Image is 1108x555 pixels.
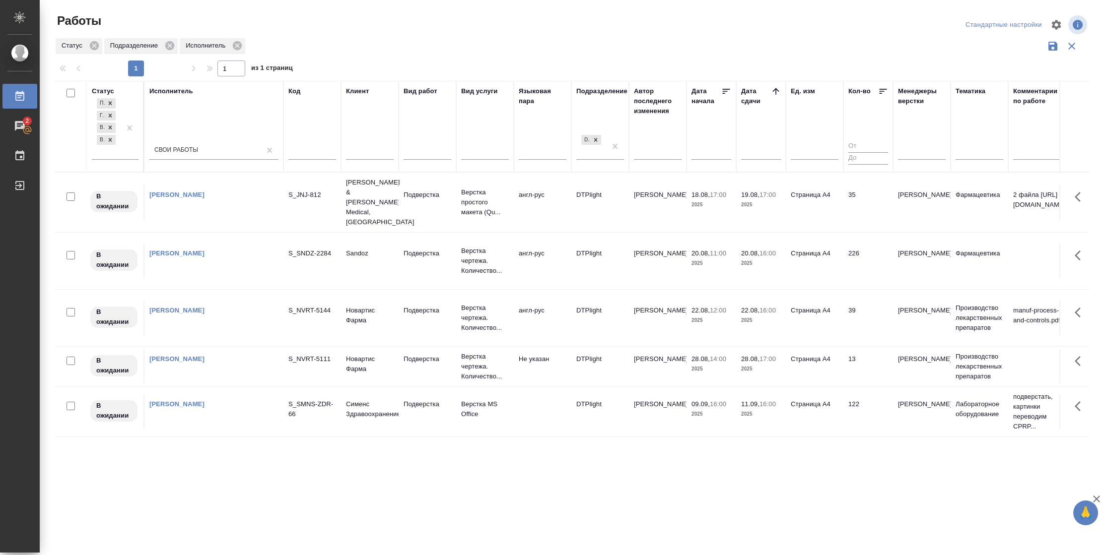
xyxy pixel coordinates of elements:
[571,185,629,220] td: DTPlight
[461,86,498,96] div: Вид услуги
[149,86,193,96] div: Исполнитель
[1069,301,1093,324] button: Здесь прячутся важные кнопки
[1013,86,1061,106] div: Комментарии по работе
[149,400,205,408] a: [PERSON_NAME]
[288,354,336,364] div: S_NVRT-5111
[186,41,229,51] p: Исполнитель
[741,355,760,363] p: 28.08,
[956,399,1003,419] p: Лабораторное оборудование
[1013,190,1061,210] p: 2 файла [URL][DOMAIN_NAME]..
[96,134,117,146] div: Подбор, Готов к работе, В работе, В ожидании
[461,187,509,217] p: Верстка простого макета (Qu...
[692,200,731,210] p: 2025
[786,349,843,384] td: Страница А4
[898,354,946,364] p: [PERSON_NAME]
[741,191,760,198] p: 19.08,
[288,190,336,200] div: S_JNJ-812
[898,86,946,106] div: Менеджеры верстки
[55,13,101,29] span: Работы
[710,249,726,257] p: 11:00
[786,185,843,220] td: Страница А4
[1013,306,1061,325] p: manuf-process-and-controls.pdf
[404,399,451,409] p: Подверстка
[404,306,451,315] p: Подверстка
[791,86,815,96] div: Ед. изм
[1043,37,1062,56] button: Сохранить фильтры
[692,307,710,314] p: 22.08,
[629,301,687,335] td: [PERSON_NAME]
[956,352,1003,381] p: Производство лекарственных препаратов
[1069,185,1093,209] button: Здесь прячутся важные кнопки
[692,258,731,268] p: 2025
[92,86,114,96] div: Статус
[692,249,710,257] p: 20.08,
[461,399,509,419] p: Верстка MS Office
[96,97,117,110] div: Подбор, Готов к работе, В работе, В ожидании
[404,86,437,96] div: Вид работ
[710,355,726,363] p: 14:00
[741,249,760,257] p: 20.08,
[741,200,781,210] p: 2025
[629,394,687,429] td: [PERSON_NAME]
[710,400,726,408] p: 16:00
[56,38,102,54] div: Статус
[97,123,105,133] div: В работе
[741,258,781,268] p: 2025
[404,248,451,258] p: Подверстка
[89,248,138,272] div: Исполнитель назначен, приступать к работе пока рано
[1044,13,1068,37] span: Настроить таблицу
[96,250,132,270] p: В ожидании
[843,244,893,278] td: 226
[104,38,178,54] div: Подразделение
[898,190,946,200] p: [PERSON_NAME]
[1069,244,1093,267] button: Здесь прячутся важные кнопки
[288,86,300,96] div: Код
[629,185,687,220] td: [PERSON_NAME]
[96,401,132,421] p: В ожидании
[346,248,394,258] p: Sandoz
[741,409,781,419] p: 2025
[741,315,781,325] p: 2025
[760,400,776,408] p: 16:00
[760,307,776,314] p: 16:00
[288,248,336,258] div: S_SNDZ-2284
[149,191,205,198] a: [PERSON_NAME]
[580,134,602,146] div: DTPlight
[180,38,245,54] div: Исполнитель
[581,135,590,145] div: DTPlight
[848,152,888,165] input: До
[760,191,776,198] p: 17:00
[461,303,509,333] p: Верстка чертежа. Количество...
[514,185,571,220] td: англ-рус
[571,244,629,278] td: DTPlight
[898,306,946,315] p: [PERSON_NAME]
[1068,15,1089,34] span: Посмотреть информацию
[404,354,451,364] p: Подверстка
[96,356,132,375] p: В ожидании
[97,98,105,109] div: Подбор
[110,41,161,51] p: Подразделение
[760,355,776,363] p: 17:00
[288,399,336,419] div: S_SMNS-ZDR-66
[741,86,771,106] div: Дата сдачи
[634,86,682,116] div: Автор последнего изменения
[741,307,760,314] p: 22.08,
[692,409,731,419] p: 2025
[346,86,369,96] div: Клиент
[288,306,336,315] div: S_NVRT-5144
[251,62,293,76] span: из 1 страниц
[629,244,687,278] td: [PERSON_NAME]
[741,364,781,374] p: 2025
[710,307,726,314] p: 12:00
[898,399,946,409] p: [PERSON_NAME]
[956,86,985,96] div: Тематика
[514,244,571,278] td: англ-рус
[89,399,138,423] div: Исполнитель назначен, приступать к работе пока рано
[692,364,731,374] p: 2025
[692,355,710,363] p: 28.08,
[786,301,843,335] td: Страница А4
[1069,349,1093,373] button: Здесь прячутся важные кнопки
[956,190,1003,200] p: Фармацевтика
[963,17,1044,33] div: split button
[1013,392,1061,432] p: подверстать, картинки переводим CPRP...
